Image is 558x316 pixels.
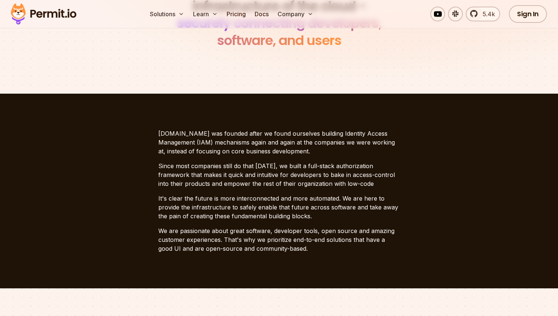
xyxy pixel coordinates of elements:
[158,226,400,253] p: We are passionate about great software, developer tools, open source and amazing customer experie...
[158,162,400,188] p: Since most companies still do that [DATE], we built a full-stack authorization framework that mak...
[177,14,382,50] span: securely connecting developers, software, and users
[224,7,249,21] a: Pricing
[509,5,547,23] a: Sign In
[158,129,400,156] p: [DOMAIN_NAME] was founded after we found ourselves building Identity Access Management (IAM) mech...
[252,7,272,21] a: Docs
[158,194,400,220] p: It's clear the future is more interconnected and more automated. We are here to provide the infra...
[7,1,80,27] img: Permit logo
[466,7,500,21] a: 5.4k
[275,7,316,21] button: Company
[147,7,187,21] button: Solutions
[190,7,221,21] button: Learn
[478,10,495,18] span: 5.4k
